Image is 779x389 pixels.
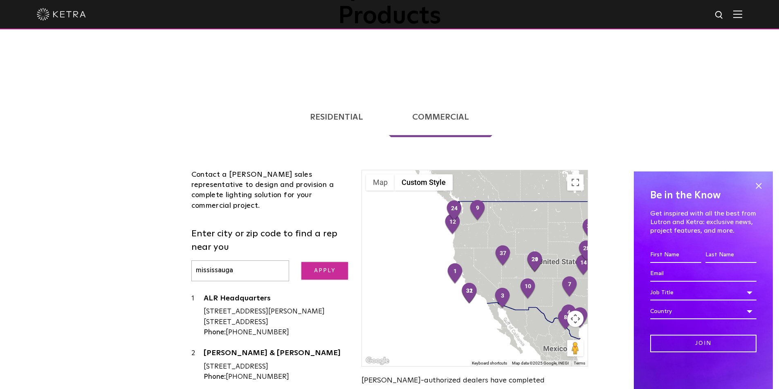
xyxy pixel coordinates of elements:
div: 7 [561,276,578,298]
div: [STREET_ADDRESS][PERSON_NAME] [STREET_ADDRESS] [204,307,350,327]
button: Drag Pegman onto the map to open Street View [567,340,584,356]
a: Terms (opens in new tab) [574,361,585,365]
div: 37 [494,245,512,267]
input: Apply [301,262,348,280]
div: [PHONE_NUMBER] [204,372,350,382]
div: 3 [494,287,511,309]
div: 1 [191,293,204,338]
div: Job Title [650,285,757,300]
a: Commercial [389,97,492,137]
span: Map data ©2025 Google, INEGI [512,361,569,365]
div: 24 [446,200,463,222]
div: 1 [447,263,464,285]
div: 8 [557,309,574,331]
div: [STREET_ADDRESS] [204,362,350,372]
button: Show street map [366,174,395,191]
input: First Name [650,247,701,263]
button: Keyboard shortcuts [472,360,507,366]
div: Country [650,304,757,319]
div: 9 [469,200,486,222]
a: ALR Headquarters [204,295,350,305]
img: search icon [714,10,725,20]
div: 30 [581,218,599,240]
strong: Phone: [204,329,226,336]
button: Map camera controls [567,311,584,327]
button: Toggle fullscreen view [567,174,584,191]
div: 32 [461,282,478,305]
div: 4 [560,304,577,326]
input: Last Name [705,247,757,263]
div: 14 [575,254,592,276]
a: Residential [287,97,386,137]
img: Google [364,356,391,366]
a: Open this area in Google Maps (opens a new window) [364,356,391,366]
p: Get inspired with all the best from Lutron and Ketra: exclusive news, project features, and more. [650,209,757,235]
img: Hamburger%20Nav.svg [733,10,742,18]
div: 10 [519,278,537,300]
div: [PHONE_NUMBER] [204,327,350,338]
img: ketra-logo-2019-white [37,8,86,20]
div: 5 [572,307,589,329]
button: Custom Style [395,174,453,191]
strong: Phone: [204,373,226,380]
div: 2 [191,348,204,382]
div: 28 [578,240,595,262]
div: 12 [444,213,461,236]
div: 21 [526,251,543,273]
input: Enter city or zip code [191,260,290,281]
h4: Be in the Know [650,188,757,203]
input: Email [650,266,757,282]
div: Contact a [PERSON_NAME] sales representative to design and provision a complete lighting solution... [191,170,350,211]
label: Enter city or zip code to find a rep near you [191,227,350,254]
a: [PERSON_NAME] & [PERSON_NAME] [204,349,350,360]
input: Join [650,335,757,352]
